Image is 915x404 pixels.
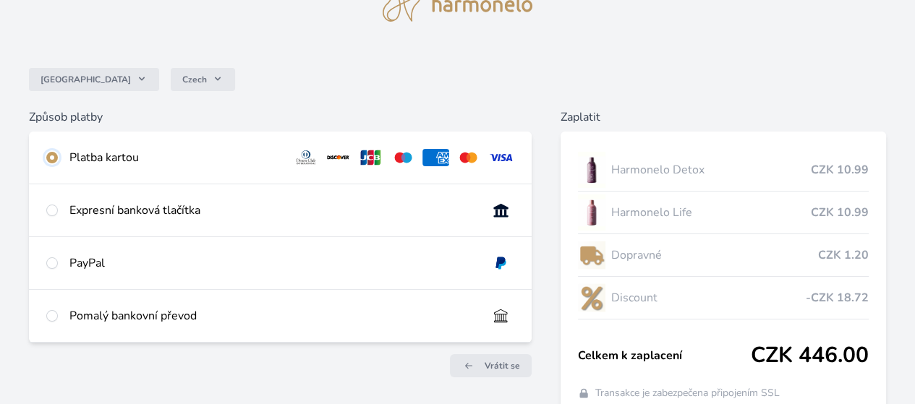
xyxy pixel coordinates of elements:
[171,68,235,91] button: Czech
[578,280,605,316] img: discount-lo.png
[595,386,780,400] span: Transakce je zabezpečena připojením SSL
[325,149,352,166] img: discover.svg
[29,108,532,126] h6: Způsob platby
[182,74,207,85] span: Czech
[488,202,514,219] img: onlineBanking_CZ.svg
[578,347,751,364] span: Celkem k zaplacení
[390,149,417,166] img: maestro.svg
[751,343,869,369] span: CZK 446.00
[806,289,869,306] span: -CZK 18.72
[488,254,514,272] img: paypal.svg
[488,307,514,325] img: bankTransfer_IBAN.svg
[578,237,605,273] img: delivery-lo.png
[578,152,605,188] img: DETOX_se_stinem_x-lo.jpg
[69,202,476,219] div: Expresní banková tlačítka
[69,254,476,272] div: PayPal
[811,161,869,179] span: CZK 10.99
[69,307,476,325] div: Pomalý bankovní převod
[357,149,384,166] img: jcb.svg
[811,204,869,221] span: CZK 10.99
[293,149,320,166] img: diners.svg
[561,108,886,126] h6: Zaplatit
[455,149,482,166] img: mc.svg
[41,74,131,85] span: [GEOGRAPHIC_DATA]
[611,161,811,179] span: Harmonelo Detox
[450,354,532,377] a: Vrátit se
[69,149,281,166] div: Platba kartou
[29,68,159,91] button: [GEOGRAPHIC_DATA]
[488,149,514,166] img: visa.svg
[818,246,869,264] span: CZK 1.20
[578,194,605,231] img: CLEAN_LIFE_se_stinem_x-lo.jpg
[611,289,806,306] span: Discount
[422,149,449,166] img: amex.svg
[611,204,811,221] span: Harmonelo Life
[485,360,520,371] span: Vrátit se
[611,246,818,264] span: Dopravné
